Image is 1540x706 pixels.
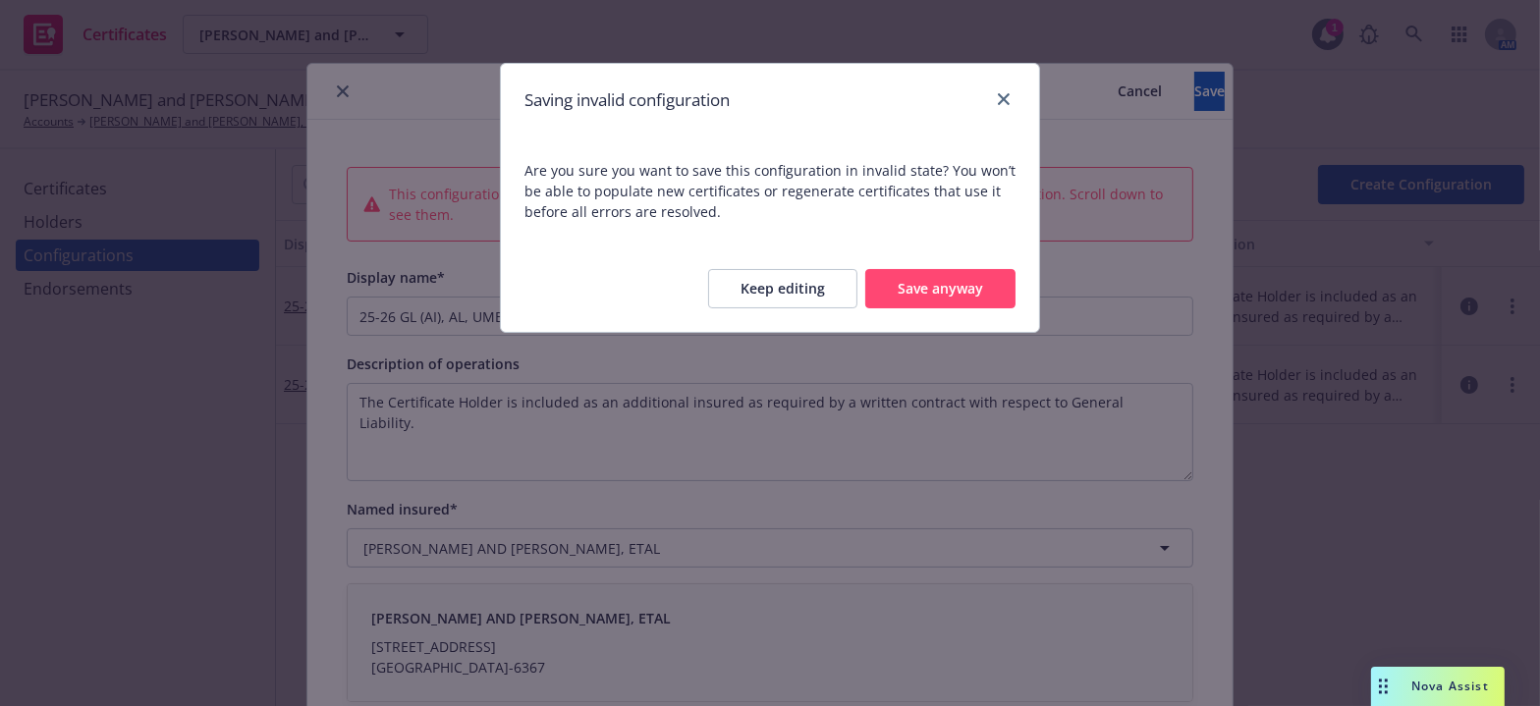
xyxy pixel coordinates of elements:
span: Are you sure you want to save this configuration in invalid state? You won’t be able to populate ... [501,136,1039,245]
button: Save anyway [865,269,1016,308]
div: Drag to move [1371,667,1396,706]
button: Keep editing [708,269,857,308]
button: Nova Assist [1371,667,1505,706]
span: Nova Assist [1411,678,1489,694]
